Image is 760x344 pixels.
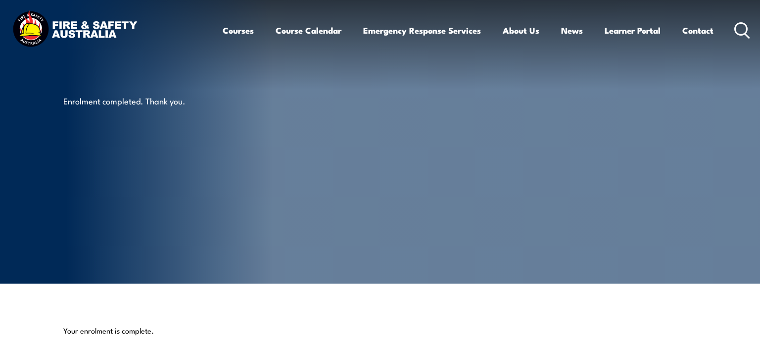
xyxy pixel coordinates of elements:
p: Your enrolment is complete. [63,326,697,336]
a: About Us [503,17,539,44]
a: Learner Portal [605,17,661,44]
a: Emergency Response Services [363,17,481,44]
a: Courses [223,17,254,44]
p: Enrolment completed. Thank you. [63,95,244,106]
a: Course Calendar [276,17,341,44]
a: News [561,17,583,44]
a: Contact [682,17,713,44]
